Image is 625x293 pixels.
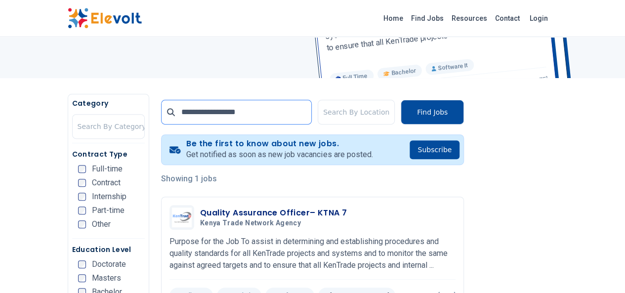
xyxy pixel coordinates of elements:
a: Contact [491,10,524,26]
span: Contract [92,179,121,187]
span: Internship [92,193,126,201]
h3: Quality Assurance Officer– KTNA 7 [200,207,347,219]
span: Kenya Trade Network Agency [200,219,301,228]
input: Part-time [78,207,86,214]
input: Full-time [78,165,86,173]
span: Doctorate [92,260,126,268]
a: Resources [448,10,491,26]
a: Login [524,8,554,28]
button: Subscribe [410,140,459,159]
img: Elevolt [68,8,142,29]
span: Masters [92,274,121,282]
h5: Education Level [72,245,145,254]
a: Find Jobs [407,10,448,26]
input: Other [78,220,86,228]
a: Home [379,10,407,26]
p: Showing 1 jobs [161,173,464,185]
img: Kenya Trade Network Agency [172,208,192,227]
p: Purpose for the Job To assist in determining and establishing procedures and quality standards fo... [169,236,456,271]
button: Find Jobs [401,100,464,125]
p: Get notified as soon as new job vacancies are posted. [186,149,373,161]
h5: Contract Type [72,149,145,159]
input: Masters [78,274,86,282]
iframe: Chat Widget [576,246,625,293]
span: Part-time [92,207,125,214]
h4: Be the first to know about new jobs. [186,139,373,149]
input: Contract [78,179,86,187]
input: Internship [78,193,86,201]
h5: Category [72,98,145,108]
span: Full-time [92,165,123,173]
input: Doctorate [78,260,86,268]
span: Other [92,220,111,228]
